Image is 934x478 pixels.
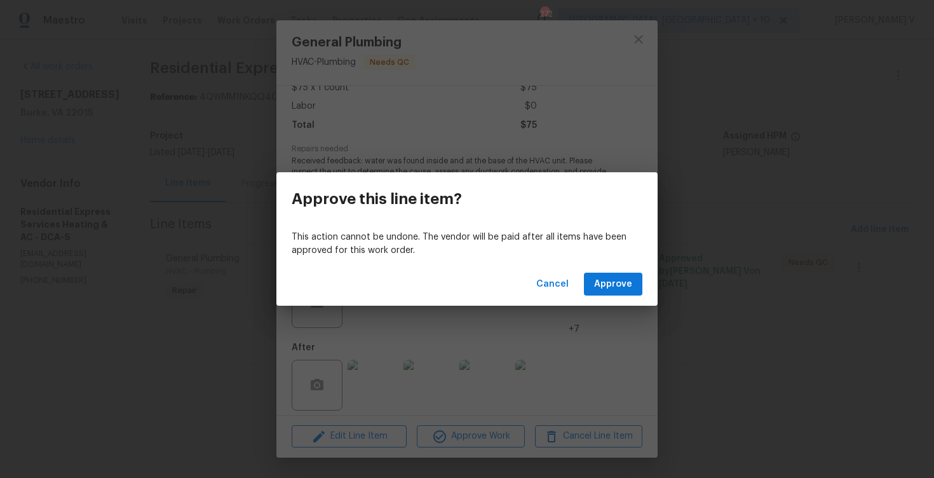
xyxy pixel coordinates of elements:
p: This action cannot be undone. The vendor will be paid after all items have been approved for this... [292,231,642,257]
button: Cancel [531,273,574,296]
h3: Approve this line item? [292,190,462,208]
span: Cancel [536,277,569,292]
button: Approve [584,273,642,296]
span: Approve [594,277,632,292]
